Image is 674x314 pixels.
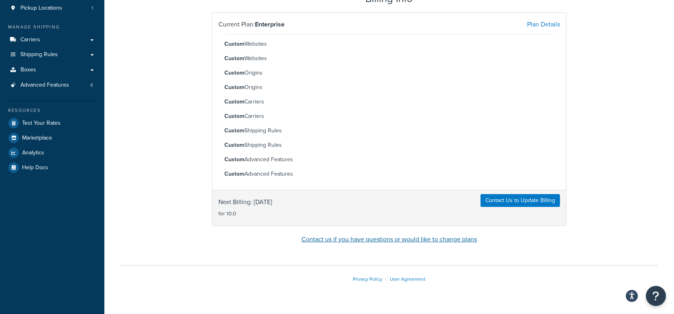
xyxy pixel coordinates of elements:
[385,276,387,283] span: |
[90,82,93,89] span: 6
[6,107,98,114] div: Resources
[224,54,244,63] strong: Custom
[218,197,272,219] span: Next Billing: [DATE]
[224,53,554,64] li: Websites
[224,140,554,151] li: Shipping Rules
[353,276,382,283] a: Privacy Policy
[6,146,98,160] a: Analytics
[481,194,560,207] a: Contact Us to Update Billing
[224,111,554,122] li: Carriers
[224,155,244,164] strong: Custom
[6,32,98,47] a: Carriers
[6,24,98,30] div: Manage Shipping
[255,20,285,29] strong: Enterprise
[224,82,554,93] li: Origins
[527,20,560,29] a: Plan Details
[92,5,93,12] span: 1
[22,135,52,142] span: Marketplace
[20,5,62,12] span: Pickup Locations
[224,112,244,120] strong: Custom
[224,126,244,135] strong: Custom
[224,69,244,77] strong: Custom
[224,83,244,91] strong: Custom
[22,120,61,127] span: Test Your Rates
[6,47,98,62] a: Shipping Rules
[224,125,554,136] li: Shipping Rules
[20,67,36,73] span: Boxes
[224,168,554,180] li: Advanced Features
[218,209,236,217] small: for 10.0
[301,235,477,244] a: Contact us if you have questions or would like to change plans
[20,51,58,58] span: Shipping Rules
[6,1,98,16] li: Pickup Locations
[6,78,98,93] a: Advanced Features 6
[20,82,69,89] span: Advanced Features
[20,36,40,43] span: Carriers
[224,38,554,50] li: Websites
[224,40,244,48] strong: Custom
[212,19,389,30] div: Current Plan:
[6,78,98,93] li: Advanced Features
[22,164,48,171] span: Help Docs
[6,160,98,175] a: Help Docs
[22,150,44,156] span: Analytics
[224,67,554,79] li: Origins
[6,1,98,16] a: Pickup Locations 1
[224,170,244,178] strong: Custom
[646,286,666,306] button: Open Resource Center
[6,116,98,130] a: Test Your Rates
[224,96,554,107] li: Carriers
[6,131,98,145] a: Marketplace
[224,141,244,149] strong: Custom
[6,63,98,77] a: Boxes
[224,154,554,165] li: Advanced Features
[390,276,426,283] a: User Agreement
[224,97,244,106] strong: Custom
